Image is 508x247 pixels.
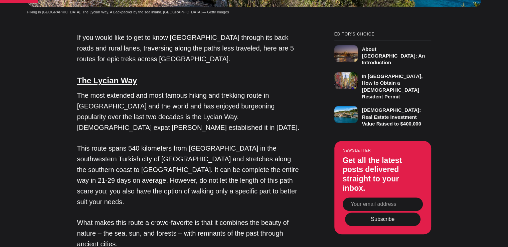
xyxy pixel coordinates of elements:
[362,107,421,127] h3: [DEMOGRAPHIC_DATA]: Real Estate Investment Value Raised to $400,000
[77,90,301,133] p: The most extended and most famous hiking and trekking route in [GEOGRAPHIC_DATA] and the world an...
[343,197,423,211] input: Your email address
[77,76,137,85] a: The Lycian Way
[334,104,431,127] a: [DEMOGRAPHIC_DATA]: Real Estate Investment Value Raised to $400,000
[334,70,431,100] a: In [GEOGRAPHIC_DATA], How to Obtain a [DEMOGRAPHIC_DATA] Resident Permit
[362,46,425,66] h3: About [GEOGRAPHIC_DATA]: An Introduction
[77,143,301,207] p: This route spans 540 kilometers from [GEOGRAPHIC_DATA] in the southwestern Turkish city of [GEOGR...
[27,9,481,15] figcaption: Hiking in [GEOGRAPHIC_DATA]. The Lycian Way. A Backpacker by the sea inland, [GEOGRAPHIC_DATA] — ...
[362,73,422,99] h3: In [GEOGRAPHIC_DATA], How to Obtain a [DEMOGRAPHIC_DATA] Resident Permit
[343,148,423,152] small: Newsletter
[334,32,431,36] small: Editor’s Choice
[77,32,301,64] p: If you would like to get to know [GEOGRAPHIC_DATA] through its back roads and rural lanes, traver...
[343,156,423,193] h3: Get all the latest posts delivered straight to your inbox.
[334,40,431,66] a: About [GEOGRAPHIC_DATA]: An Introduction
[345,213,420,226] button: Subscribe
